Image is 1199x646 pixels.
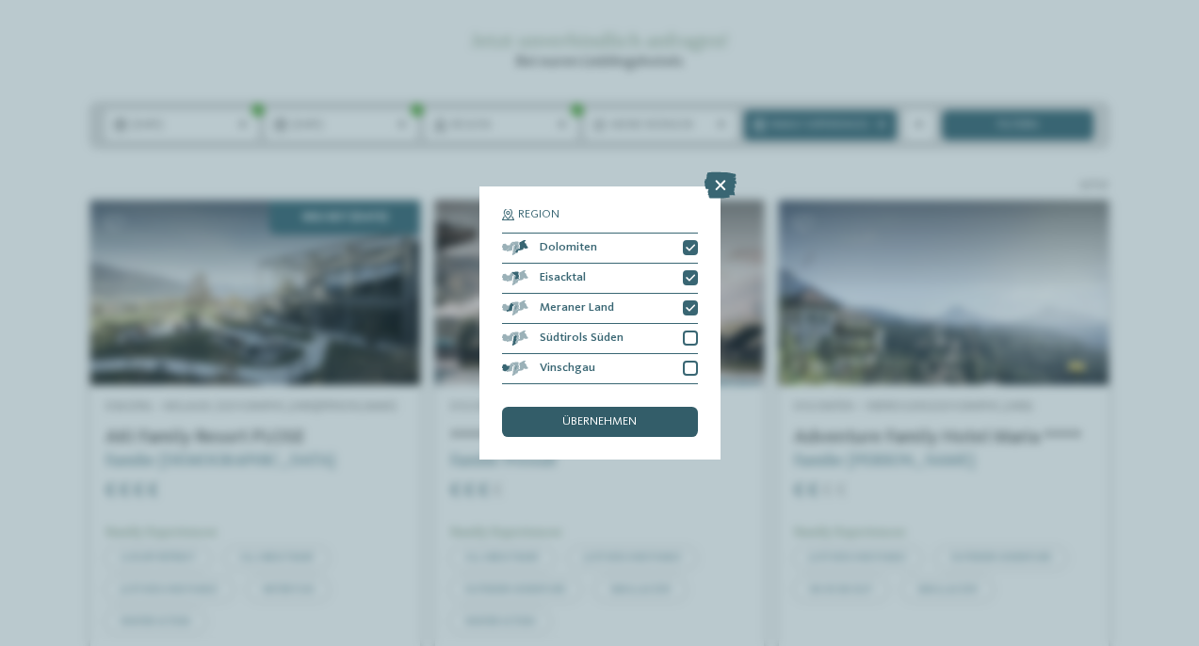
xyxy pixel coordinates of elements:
[518,209,559,221] span: Region
[562,416,637,428] span: übernehmen
[540,242,597,254] span: Dolomiten
[540,272,586,284] span: Eisacktal
[540,332,624,345] span: Südtirols Süden
[540,302,614,315] span: Meraner Land
[540,363,595,375] span: Vinschgau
